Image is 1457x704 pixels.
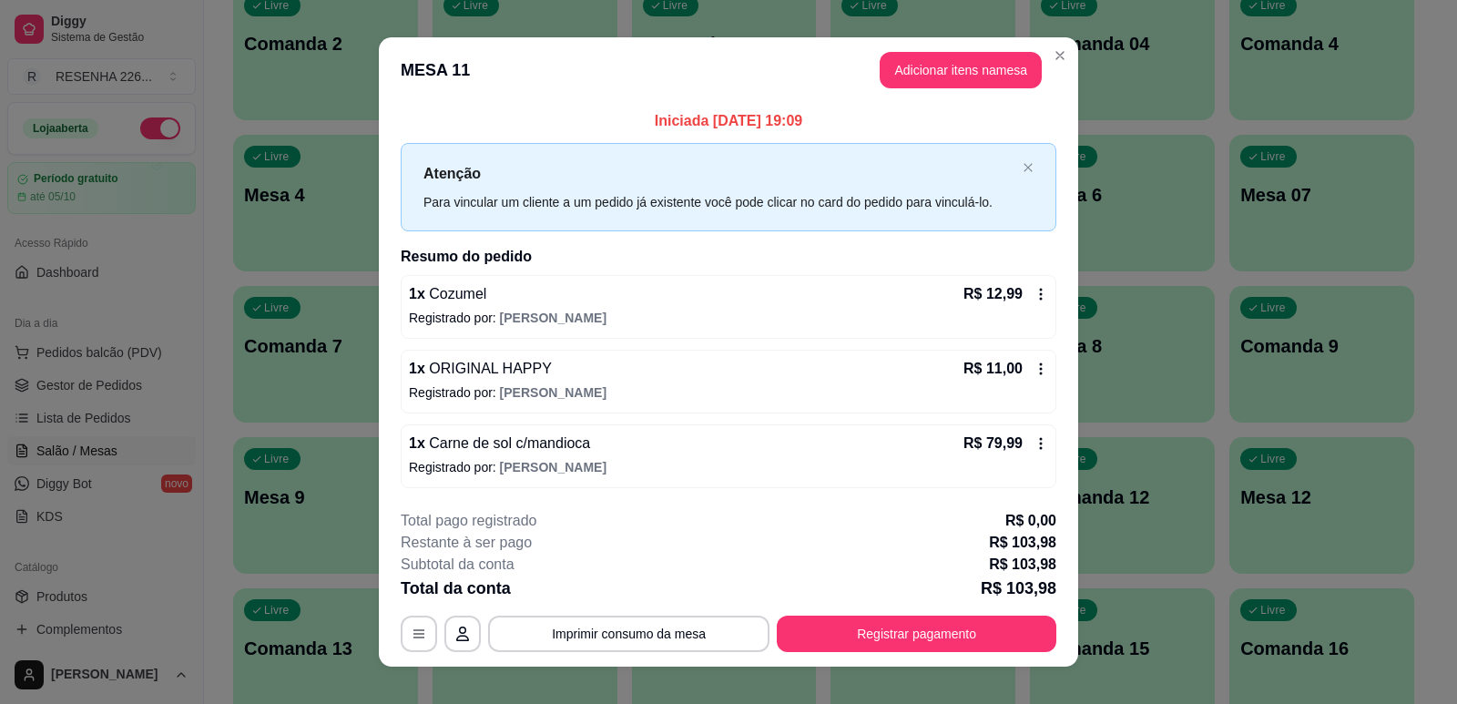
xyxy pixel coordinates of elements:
[401,532,532,554] p: Restante à ser pago
[409,383,1048,402] p: Registrado por:
[423,162,1015,185] p: Atenção
[880,52,1042,88] button: Adicionar itens namesa
[1005,510,1056,532] p: R$ 0,00
[500,460,606,474] span: [PERSON_NAME]
[981,576,1056,601] p: R$ 103,98
[379,37,1078,103] header: MESA 11
[401,510,536,532] p: Total pago registrado
[488,616,769,652] button: Imprimir consumo da mesa
[963,283,1023,305] p: R$ 12,99
[401,554,515,576] p: Subtotal da conta
[401,576,511,601] p: Total da conta
[425,435,590,451] span: Carne de sol c/mandioca
[401,246,1056,268] h2: Resumo do pedido
[409,309,1048,327] p: Registrado por:
[409,283,486,305] p: 1 x
[409,458,1048,476] p: Registrado por:
[1023,162,1034,174] button: close
[989,554,1056,576] p: R$ 103,98
[423,192,1015,212] div: Para vincular um cliente a um pedido já existente você pode clicar no card do pedido para vinculá...
[401,110,1056,132] p: Iniciada [DATE] 19:09
[500,385,606,400] span: [PERSON_NAME]
[500,311,606,325] span: [PERSON_NAME]
[989,532,1056,554] p: R$ 103,98
[409,433,590,454] p: 1 x
[963,358,1023,380] p: R$ 11,00
[425,286,487,301] span: Cozumel
[1023,162,1034,173] span: close
[1045,41,1075,70] button: Close
[425,361,552,376] span: ORIGINAL HAPPY
[777,616,1056,652] button: Registrar pagamento
[409,358,552,380] p: 1 x
[963,433,1023,454] p: R$ 79,99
